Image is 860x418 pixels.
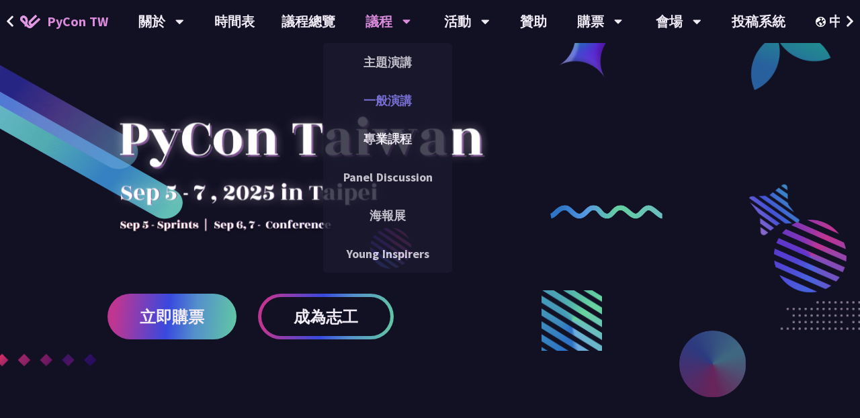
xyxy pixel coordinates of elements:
[550,205,662,219] img: curly-2.e802c9f.png
[323,85,452,116] a: 一般演講
[140,308,204,325] span: 立即購票
[323,238,452,269] a: Young Inspirers
[323,161,452,193] a: Panel Discussion
[107,294,236,339] a: 立即購票
[294,308,358,325] span: 成為志工
[258,294,394,339] a: 成為志工
[47,11,108,32] span: PyCon TW
[7,5,122,38] a: PyCon TW
[323,200,452,231] a: 海報展
[816,17,829,27] img: Locale Icon
[20,15,40,28] img: Home icon of PyCon TW 2025
[323,123,452,155] a: 專業課程
[323,46,452,78] a: 主題演講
